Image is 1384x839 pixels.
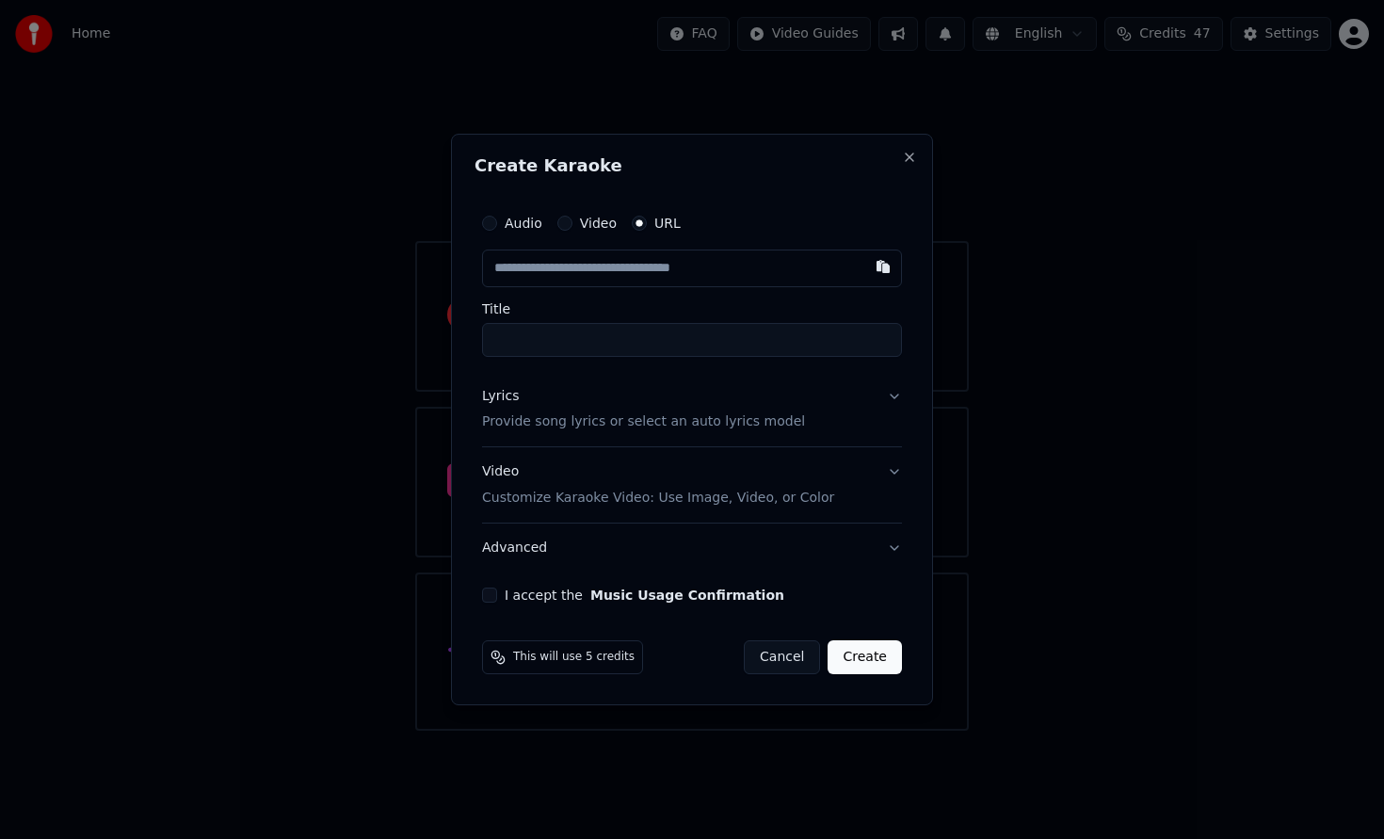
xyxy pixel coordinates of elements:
[482,524,902,573] button: Advanced
[590,589,784,602] button: I accept the
[482,463,834,508] div: Video
[513,650,635,665] span: This will use 5 credits
[482,413,805,432] p: Provide song lyrics or select an auto lyrics model
[482,387,519,406] div: Lyrics
[744,640,820,674] button: Cancel
[505,589,784,602] label: I accept the
[482,372,902,447] button: LyricsProvide song lyrics or select an auto lyrics model
[654,217,681,230] label: URL
[482,448,902,524] button: VideoCustomize Karaoke Video: Use Image, Video, or Color
[475,157,909,174] h2: Create Karaoke
[828,640,902,674] button: Create
[482,489,834,508] p: Customize Karaoke Video: Use Image, Video, or Color
[580,217,617,230] label: Video
[482,302,902,315] label: Title
[505,217,542,230] label: Audio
